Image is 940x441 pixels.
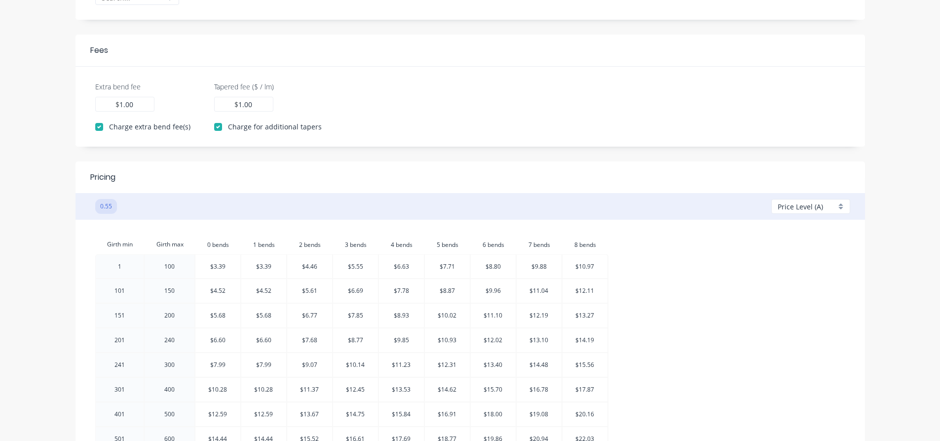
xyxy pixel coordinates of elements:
[528,235,551,254] input: ?
[345,235,367,254] input: ?
[95,402,608,427] tr: 401500$12.59$12.59$13.67$14.75$15.84$16.91$18.00$19.08$20.16
[95,353,608,378] tr: 241300$7.99$7.99$9.07$10.14$11.23$12.31$13.40$14.48$15.56
[95,81,141,92] label: Extra bend fee
[234,99,238,110] label: $
[299,235,321,254] input: ?
[109,121,190,132] label: Charge extra bend fee(s)
[483,235,505,254] input: ?
[90,44,108,56] div: Fees
[253,235,275,254] input: ?
[95,328,608,353] tr: 201240$6.60$6.60$7.68$8.77$9.85$10.93$12.02$13.10$14.19
[574,235,597,254] input: ?
[95,254,608,279] tr: 1100$3.39$3.39$4.46$5.55$6.63$7.71$8.80$9.88$10.97
[778,201,823,212] span: Price Level (A)
[119,99,134,110] input: 0.00
[391,235,413,254] input: ?
[437,235,459,254] input: ?
[95,304,608,328] tr: 151200$5.68$5.68$6.77$7.85$8.93$10.02$11.10$12.19$13.27
[115,99,119,110] label: $
[90,171,115,183] div: Pricing
[238,99,253,110] input: 0.00
[95,199,117,214] button: 0.55
[228,121,322,132] label: Charge for additional tapers
[207,235,229,254] input: ?
[95,279,608,304] tr: 101150$4.52$4.52$5.61$6.69$7.78$8.87$9.96$11.04$12.11
[95,378,608,402] tr: 301400$10.28$10.28$11.37$12.45$13.53$14.62$15.70$16.78$17.87
[214,81,274,92] label: Tapered fee ($ / lm)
